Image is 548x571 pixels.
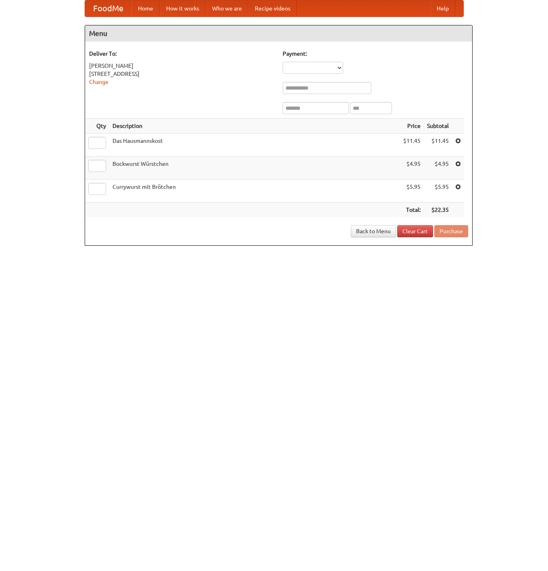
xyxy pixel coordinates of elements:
[400,203,424,218] th: Total:
[430,0,455,17] a: Help
[397,225,433,237] a: Clear Cart
[85,119,109,134] th: Qty
[109,157,400,180] td: Bockwurst Würstchen
[434,225,468,237] button: Purchase
[351,225,396,237] a: Back to Menu
[400,119,424,134] th: Price
[89,70,275,78] div: [STREET_ADDRESS]
[424,203,452,218] th: $22.35
[85,25,472,42] h4: Menu
[89,62,275,70] div: [PERSON_NAME]
[283,50,468,58] h5: Payment:
[109,180,400,203] td: Currywurst mit Brötchen
[109,134,400,157] td: Das Hausmannskost
[160,0,206,17] a: How it works
[424,180,452,203] td: $5.95
[400,180,424,203] td: $5.95
[89,79,108,85] a: Change
[85,0,131,17] a: FoodMe
[206,0,248,17] a: Who we are
[400,134,424,157] td: $11.45
[424,134,452,157] td: $11.45
[424,119,452,134] th: Subtotal
[424,157,452,180] td: $4.95
[109,119,400,134] th: Description
[131,0,160,17] a: Home
[89,50,275,58] h5: Deliver To:
[400,157,424,180] td: $4.95
[248,0,297,17] a: Recipe videos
